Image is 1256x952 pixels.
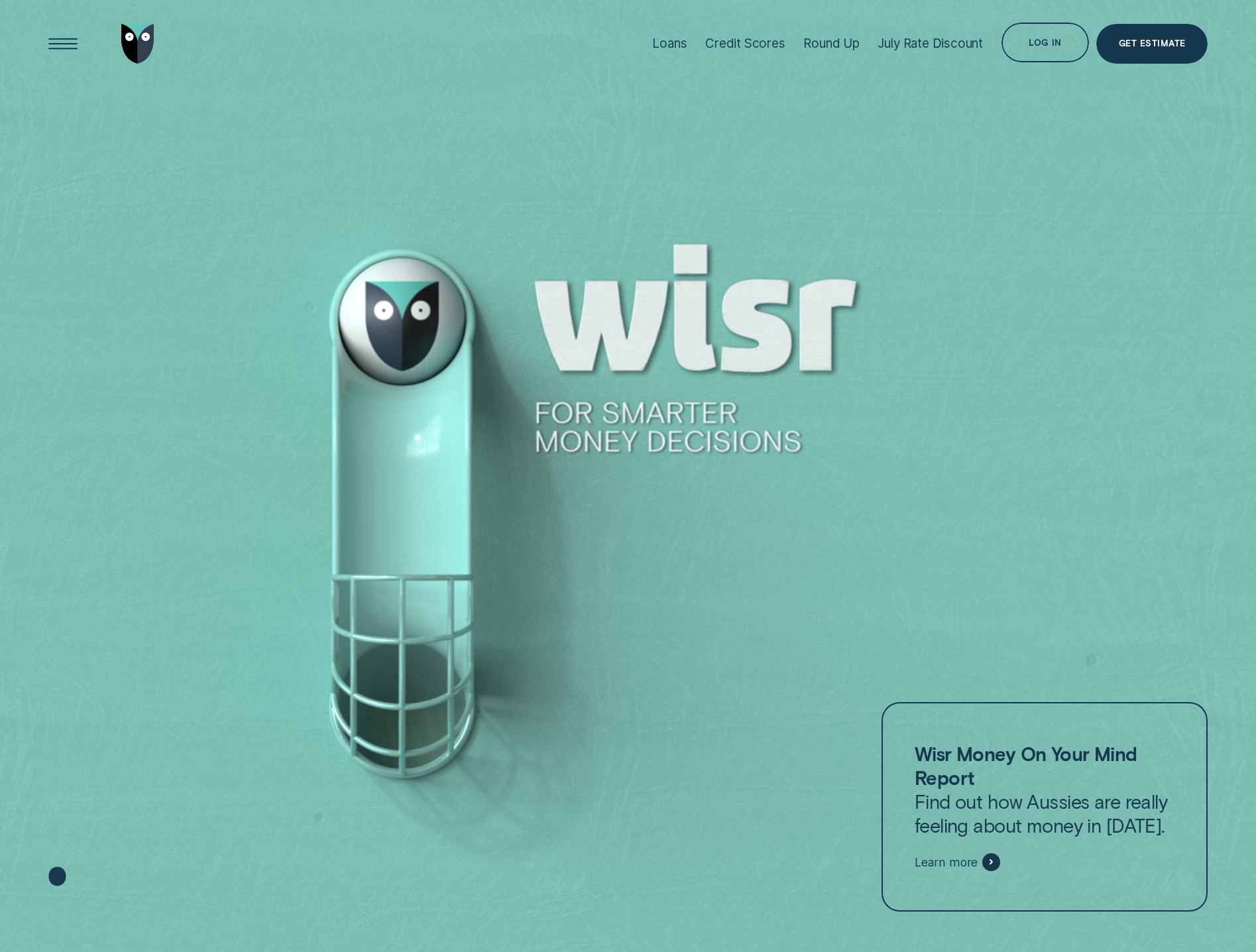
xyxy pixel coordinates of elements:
[915,855,978,870] span: Learn more
[915,742,1137,789] strong: Wisr Money On Your Mind Report
[878,36,983,51] div: July Rate Discount
[121,24,154,64] img: Wisr
[1096,24,1208,64] a: Get Estimate
[1001,23,1090,62] button: Log in
[705,36,785,51] div: Credit Scores
[882,702,1208,912] a: Wisr Money On Your Mind ReportFind out how Aussies are really feeling about money in [DATE].Learn...
[652,36,687,51] div: Loans
[803,36,860,51] div: Round Up
[43,24,83,64] button: Open Menu
[915,742,1174,837] p: Find out how Aussies are really feeling about money in [DATE].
